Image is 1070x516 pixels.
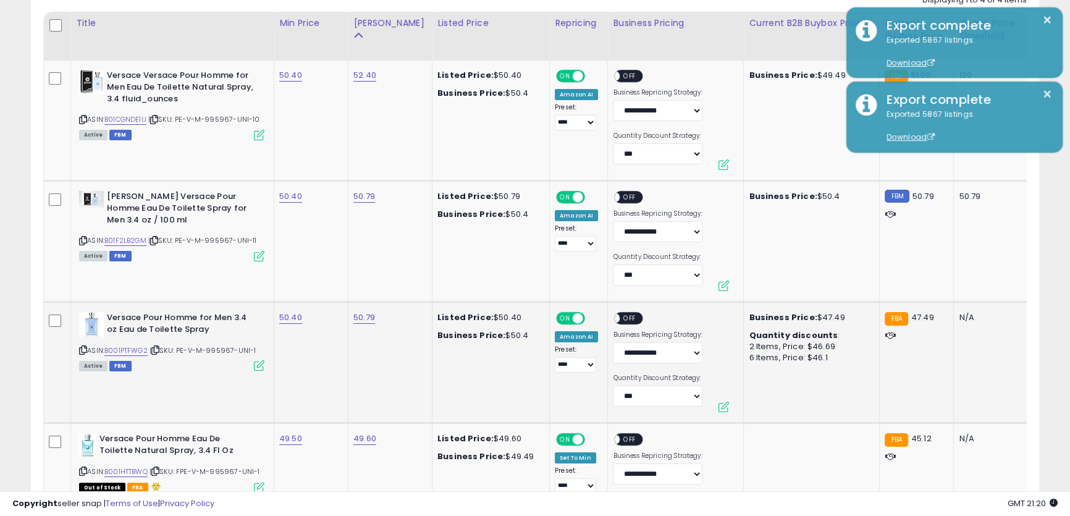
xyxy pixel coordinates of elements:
[749,69,817,81] b: Business Price:
[583,313,603,324] span: OFF
[613,253,702,261] label: Quantity Discount Strategy:
[79,130,107,140] span: All listings currently available for purchase on Amazon
[959,433,1018,444] div: N/A
[877,17,1053,35] div: Export complete
[749,191,870,202] div: $50.4
[107,191,257,229] b: [PERSON_NAME] Versace Pour Homme Eau De Toilette Spray for Men 3.4 oz / 100 ml
[557,192,573,203] span: ON
[613,452,702,460] label: Business Repricing Strategy:
[150,467,260,476] span: | SKU: FPE-V-M-995967-UNI-1
[437,69,494,81] b: Listed Price:
[148,114,260,124] span: | SKU: PE-V-M-995967-UNI-10
[79,433,264,491] div: ASIN:
[749,70,870,81] div: $49.49
[437,311,494,323] b: Listed Price:
[749,329,838,341] b: Quantity discounts
[12,497,57,509] strong: Copyright
[613,374,702,383] label: Quantity Discount Strategy:
[885,433,908,447] small: FBA
[104,235,146,246] a: B01F2LB2GM
[620,313,640,324] span: OFF
[437,87,505,99] b: Business Price:
[555,103,598,131] div: Preset:
[620,192,640,203] span: OFF
[109,251,132,261] span: FBM
[104,114,146,125] a: B01CGNDE1U
[885,190,909,203] small: FBM
[877,91,1053,109] div: Export complete
[279,17,343,30] div: Min Price
[104,345,148,356] a: B001PTFWG2
[911,433,932,444] span: 45.12
[279,311,302,324] a: 50.40
[79,312,104,337] img: 31XjKuF5ZjL._SL40_.jpg
[160,497,214,509] a: Privacy Policy
[279,69,302,82] a: 50.40
[887,132,935,142] a: Download
[437,450,505,462] b: Business Price:
[79,251,107,261] span: All listings currently available for purchase on Amazon
[555,345,598,373] div: Preset:
[437,17,544,30] div: Listed Price
[437,209,540,220] div: $50.4
[104,467,148,477] a: B001HTTBWQ
[885,312,908,326] small: FBA
[12,498,214,510] div: seller snap | |
[109,130,132,140] span: FBM
[749,311,817,323] b: Business Price:
[353,69,376,82] a: 52.40
[353,433,376,445] a: 49.60
[749,312,870,323] div: $47.49
[107,312,257,338] b: Versace Pour Homme for Men 3.4 oz Eau de Toilette Spray
[437,433,540,444] div: $49.60
[555,224,598,252] div: Preset:
[555,89,598,100] div: Amazon AI
[437,191,540,202] div: $50.79
[353,190,375,203] a: 50.79
[76,17,269,30] div: Title
[1008,497,1058,509] span: 2025-08-11 21:20 GMT
[353,311,375,324] a: 50.79
[877,35,1053,69] div: Exported 5867 listings.
[877,109,1053,143] div: Exported 5867 listings.
[749,190,817,202] b: Business Price:
[279,190,302,203] a: 50.40
[749,330,870,341] div: :
[555,331,598,342] div: Amazon AI
[555,452,596,463] div: Set To Min
[437,451,540,462] div: $49.49
[437,208,505,220] b: Business Price:
[620,71,640,82] span: OFF
[79,312,264,370] div: ASIN:
[959,312,1018,323] div: N/A
[437,190,494,202] b: Listed Price:
[437,330,540,341] div: $50.4
[557,71,573,82] span: ON
[749,341,870,352] div: 2 Items, Price: $46.69
[437,88,540,99] div: $50.4
[79,191,264,260] div: ASIN:
[583,192,603,203] span: OFF
[749,352,870,363] div: 6 Items, Price: $46.1
[279,433,302,445] a: 49.50
[1042,12,1052,28] button: ×
[613,17,738,30] div: Business Pricing
[613,331,702,339] label: Business Repricing Strategy:
[749,17,874,30] div: Current B2B Buybox Price
[583,434,603,445] span: OFF
[613,132,702,140] label: Quantity Discount Strategy:
[79,70,104,95] img: 41D4muqmcCL._SL40_.jpg
[557,434,573,445] span: ON
[555,17,602,30] div: Repricing
[106,497,158,509] a: Terms of Use
[912,190,934,202] span: 50.79
[79,191,104,208] img: 31rJaoNQQeS._SL40_.jpg
[555,467,598,494] div: Preset:
[107,70,257,108] b: Versace Versace Pour Homme for Men Eau De Toilette Natural Spray, 3.4 fluid_ounces
[557,313,573,324] span: ON
[911,311,934,323] span: 47.49
[613,209,702,218] label: Business Repricing Strategy:
[79,433,96,458] img: 41xATb7mXhL._SL40_.jpg
[79,70,264,138] div: ASIN:
[353,17,427,30] div: [PERSON_NAME]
